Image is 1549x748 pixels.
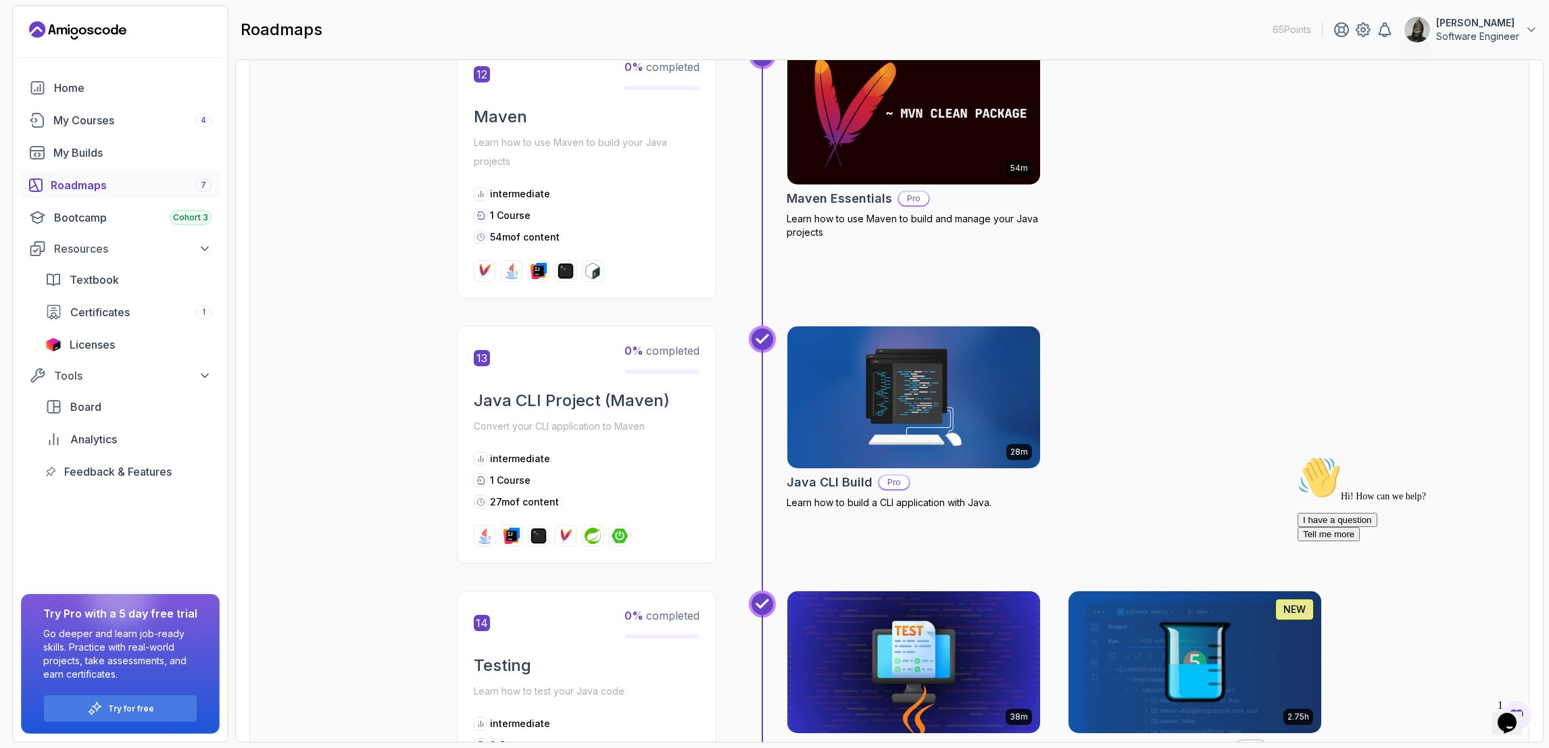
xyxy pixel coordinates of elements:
a: textbook [37,266,220,293]
span: 1 Course [490,474,531,486]
h2: Maven Essentials [787,189,892,208]
span: 0 % [624,609,643,622]
span: completed [624,60,699,74]
div: Bootcamp [54,209,212,226]
p: intermediate [490,187,550,201]
button: Tell me more [5,76,68,91]
img: spring logo [585,528,601,544]
span: Certificates [70,304,130,320]
p: Software Engineer [1436,30,1519,43]
span: Hi! How can we help? [5,41,134,51]
span: 4 [201,115,206,126]
h2: roadmaps [241,19,322,41]
span: completed [624,344,699,357]
img: intellij logo [503,528,520,544]
img: Java CLI Build card [787,326,1040,468]
iframe: chat widget [1492,694,1535,734]
span: 7 [201,180,206,191]
a: Maven Essentials card54mMaven EssentialsProLearn how to use Maven to build and manage your Java p... [787,42,1041,239]
button: Resources [21,236,220,261]
span: Board [70,399,101,415]
iframe: chat widget [1292,451,1535,687]
span: Licenses [70,336,115,353]
h2: Maven [474,106,699,128]
p: 54m [1010,163,1028,174]
p: 2.75h [1287,712,1309,722]
span: Feedback & Features [64,464,172,480]
img: terminal logo [531,528,547,544]
p: Learn how to use Maven to build your Java projects [474,133,699,171]
p: Learn how to use Maven to build and manage your Java projects [787,212,1041,239]
p: 65 Points [1273,23,1311,36]
button: user profile image[PERSON_NAME]Software Engineer [1404,16,1538,43]
img: java logo [476,528,493,544]
div: Tools [54,368,212,384]
a: builds [21,139,220,166]
img: intellij logo [531,263,547,279]
span: 0 % [624,60,643,74]
img: maven logo [476,263,493,279]
a: courses [21,107,220,134]
a: bootcamp [21,204,220,231]
a: analytics [37,426,220,453]
div: My Courses [53,112,212,128]
button: I have a question [5,62,85,76]
p: intermediate [490,452,550,466]
span: Cohort 3 [173,212,208,223]
p: Pro [899,192,929,205]
div: Roadmaps [51,177,212,193]
img: Maven Essentials card [787,43,1040,184]
img: spring-boot logo [612,528,628,544]
p: Learn how to test your Java code [474,682,699,701]
a: Landing page [29,20,126,41]
span: 0 % [624,344,643,357]
a: home [21,74,220,101]
img: user profile image [1404,17,1430,43]
img: java logo [503,263,520,279]
a: board [37,393,220,420]
img: :wave: [5,5,49,49]
a: Try for free [108,703,154,714]
span: 1 [202,307,205,318]
p: 28m [1010,447,1028,457]
p: Go deeper and learn job-ready skills. Practice with real-world projects, take assessments, and ea... [43,627,197,681]
img: terminal logo [558,263,574,279]
div: Home [54,80,212,96]
img: Java Unit Testing Essentials card [787,591,1040,733]
span: 13 [474,350,490,366]
p: Learn how to build a CLI application with Java. [787,496,1041,509]
div: Resources [54,241,212,257]
h2: Testing [474,655,699,676]
a: feedback [37,458,220,485]
span: 14 [474,615,490,631]
a: licenses [37,331,220,358]
span: 12 [474,66,490,82]
p: Pro [879,476,909,489]
button: Try for free [43,695,197,722]
h2: Java CLI Build [787,473,872,492]
p: intermediate [490,717,550,730]
a: certificates [37,299,220,326]
img: jetbrains icon [45,338,62,351]
p: 27m of content [490,495,559,509]
a: roadmaps [21,172,220,199]
p: Convert your CLI application to Maven [474,417,699,436]
div: My Builds [53,145,212,161]
button: Tools [21,364,220,388]
img: bash logo [585,263,601,279]
span: Analytics [70,431,117,447]
img: maven logo [558,528,574,544]
span: 1 Course [490,209,531,221]
p: 38m [1010,712,1028,722]
span: completed [624,609,699,622]
p: [PERSON_NAME] [1436,16,1519,30]
span: Textbook [70,272,119,288]
div: 👋Hi! How can we help?I have a questionTell me more [5,5,249,91]
h2: Java CLI Project (Maven) [474,390,699,412]
p: NEW [1283,603,1306,616]
img: Java Unit Testing and TDD card [1068,591,1321,733]
a: Java CLI Build card28mJava CLI BuildProLearn how to build a CLI application with Java. [787,326,1041,509]
p: 54m of content [490,230,560,244]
